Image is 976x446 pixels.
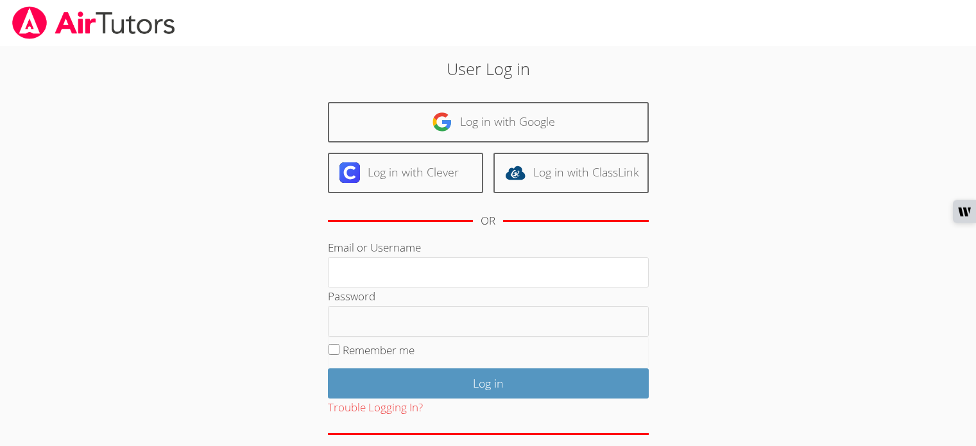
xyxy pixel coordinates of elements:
[328,368,649,399] input: Log in
[343,343,415,357] label: Remember me
[328,102,649,142] a: Log in with Google
[432,112,452,132] img: google-logo-50288ca7cdecda66e5e0955fdab243c47b7ad437acaf1139b6f446037453330a.svg
[328,240,421,255] label: Email or Username
[328,289,375,304] label: Password
[328,153,483,193] a: Log in with Clever
[328,399,423,417] button: Trouble Logging In?
[339,162,360,183] img: clever-logo-6eab21bc6e7a338710f1a6ff85c0baf02591cd810cc4098c63d3a4b26e2feb20.svg
[505,162,526,183] img: classlink-logo-d6bb404cc1216ec64c9a2012d9dc4662098be43eaf13dc465df04b49fa7ab582.svg
[225,56,751,81] h2: User Log in
[11,6,176,39] img: airtutors_banner-c4298cdbf04f3fff15de1276eac7730deb9818008684d7c2e4769d2f7ddbe033.png
[481,212,495,230] div: OR
[493,153,649,193] a: Log in with ClassLink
